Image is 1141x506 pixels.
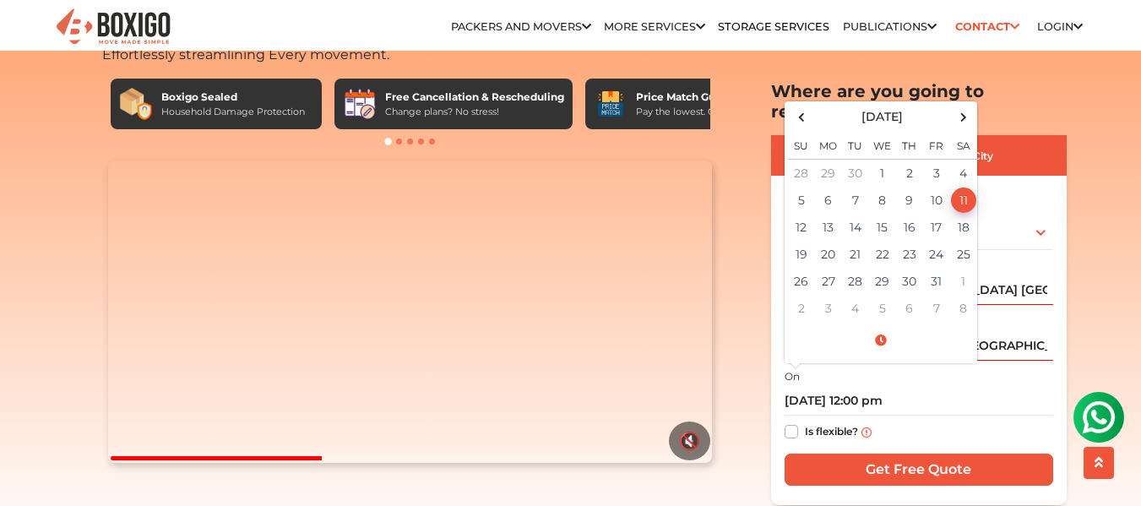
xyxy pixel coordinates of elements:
th: Mo [815,129,842,160]
label: Is flexible? [805,422,858,439]
input: Moving date [785,386,1053,416]
a: Contact [949,14,1024,40]
div: Boxigo Sealed [161,90,305,105]
img: Price Match Guarantee [594,87,628,121]
button: scroll up [1084,447,1114,479]
video: Your browser does not support the video tag. [108,161,712,463]
img: whatsapp-icon.svg [17,17,51,51]
img: Free Cancellation & Rescheduling [343,87,377,121]
div: Free Cancellation & Rescheduling [385,90,564,105]
a: Login [1037,20,1083,33]
th: Sa [950,129,977,160]
th: Fr [923,129,950,160]
a: Packers and Movers [451,20,591,33]
input: Get Free Quote [785,454,1053,486]
th: Su [788,129,815,160]
a: Storage Services [718,20,829,33]
span: Previous Month [790,106,812,128]
a: Publications [843,20,937,33]
span: Next Month [952,106,975,128]
img: info [861,427,872,437]
h2: Where are you going to relocate? [771,81,1067,122]
img: Boxigo [54,7,172,48]
a: Select Time [788,333,974,348]
th: Th [896,129,923,160]
button: 🔇 [669,422,710,460]
th: Tu [842,129,869,160]
div: Household Damage Protection [161,105,305,119]
img: Boxigo Sealed [119,87,153,121]
a: More services [604,20,705,33]
div: Pay the lowest. Guaranteed! [636,105,764,119]
label: On [785,369,800,384]
div: Change plans? No stress! [385,105,564,119]
th: Select Month [815,105,950,129]
th: We [869,129,896,160]
div: Price Match Guarantee [636,90,764,105]
span: Effortlessly streamlining Every movement. [102,46,389,63]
